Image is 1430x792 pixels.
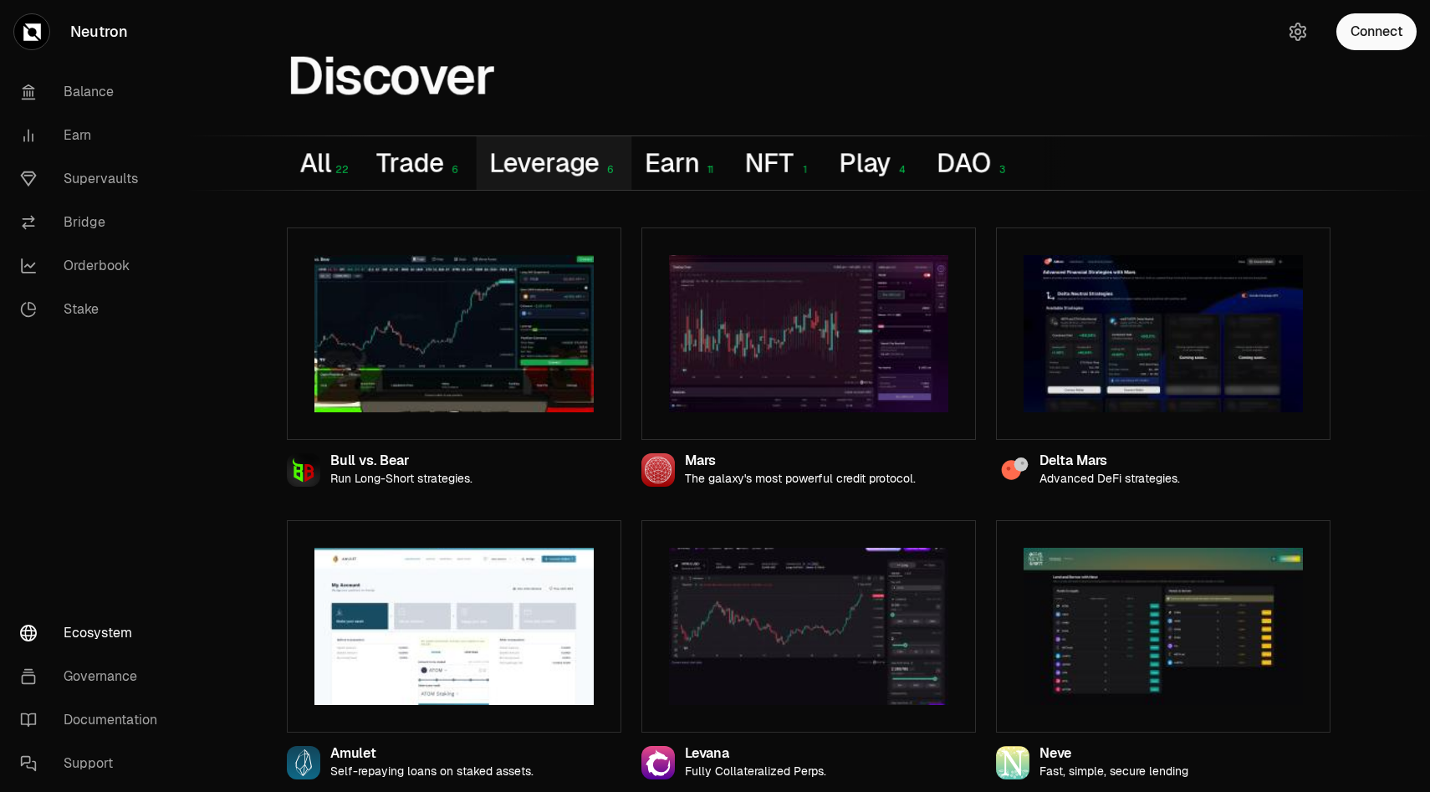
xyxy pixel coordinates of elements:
[364,136,476,190] button: Trade
[1039,764,1188,779] p: Fast, simple, secure lending
[685,747,826,761] div: Levana
[7,157,181,201] a: Supervaults
[314,548,594,705] img: Amulet preview image
[892,164,909,176] div: 4
[7,655,181,698] a: Governance
[732,136,825,190] button: NFT
[445,164,462,176] div: 6
[924,136,1024,190] button: DAO
[1039,454,1180,468] div: Delta Mars
[7,742,181,785] a: Support
[794,164,811,176] div: 1
[1024,255,1303,412] img: Delta Mars preview image
[992,164,1009,176] div: 3
[7,70,181,114] a: Balance
[632,136,733,190] button: Earn
[7,244,181,288] a: Orderbook
[7,611,181,655] a: Ecosystem
[330,454,472,468] div: Bull vs. Bear
[332,164,349,176] div: 22
[600,164,617,176] div: 6
[7,288,181,331] a: Stake
[7,201,181,244] a: Bridge
[685,764,826,779] p: Fully Collateralized Perps.
[314,255,594,412] img: Bull vs. Bear preview image
[287,136,364,190] button: All
[330,472,472,486] p: Run Long-Short strategies.
[1024,548,1303,705] img: Neve preview image
[685,472,916,486] p: The galaxy's most powerful credit protocol.
[1039,747,1188,761] div: Neve
[330,747,534,761] div: Amulet
[1336,13,1417,50] button: Connect
[7,114,181,157] a: Earn
[1039,472,1180,486] p: Advanced DeFi strategies.
[669,548,948,705] img: Levana preview image
[701,164,718,176] div: 11
[476,136,631,190] button: Leverage
[669,255,948,412] img: Mars preview image
[826,136,924,190] button: Play
[287,54,494,99] h1: Discover
[330,764,534,779] p: Self-repaying loans on staked assets.
[685,454,916,468] div: Mars
[7,698,181,742] a: Documentation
